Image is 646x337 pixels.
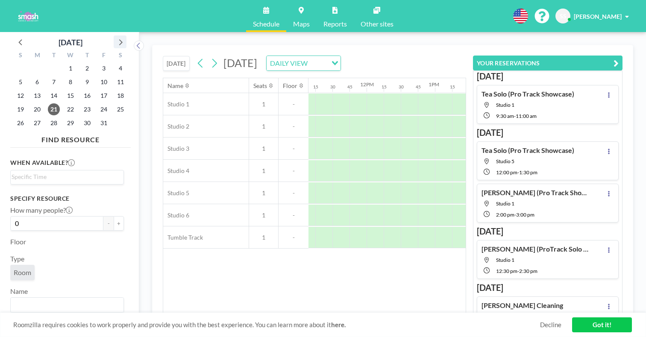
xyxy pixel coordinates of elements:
[516,113,537,119] span: 11:00 AM
[517,169,519,176] span: -
[496,211,514,218] span: 2:00 PM
[450,84,455,90] div: 15
[279,100,308,108] span: -
[482,188,588,197] h4: [PERSON_NAME] (Pro Track Showcase)
[11,170,123,183] div: Search for option
[10,255,24,263] label: Type
[14,268,31,277] span: Room
[279,145,308,152] span: -
[249,123,278,130] span: 1
[98,117,110,129] span: Friday, October 31, 2025
[496,169,517,176] span: 12:00 PM
[81,90,93,102] span: Thursday, October 16, 2025
[81,103,93,115] span: Thursday, October 23, 2025
[31,76,43,88] span: Monday, October 6, 2025
[429,81,439,88] div: 1PM
[95,50,112,62] div: F
[163,211,189,219] span: Studio 6
[496,200,514,207] span: Studio 1
[163,189,189,197] span: Studio 5
[249,167,278,175] span: 1
[283,82,297,90] div: Floor
[519,268,537,274] span: 2:30 PM
[514,113,516,119] span: -
[163,100,189,108] span: Studio 1
[10,237,26,246] label: Floor
[98,76,110,88] span: Friday, October 10, 2025
[31,103,43,115] span: Monday, October 20, 2025
[382,84,387,90] div: 15
[279,167,308,175] span: -
[477,226,619,237] h3: [DATE]
[12,172,119,182] input: Search for option
[10,287,28,296] label: Name
[399,84,404,90] div: 30
[360,81,374,88] div: 12PM
[48,90,60,102] span: Tuesday, October 14, 2025
[268,58,309,69] span: DAILY VIEW
[48,117,60,129] span: Tuesday, October 28, 2025
[477,127,619,138] h3: [DATE]
[15,90,26,102] span: Sunday, October 12, 2025
[482,90,574,98] h4: Tea Solo (Pro Track Showcase)
[310,58,326,69] input: Search for option
[13,321,540,329] span: Roomzilla requires cookies to work properly and provide you with the best experience. You can lea...
[330,84,335,90] div: 30
[249,189,278,197] span: 1
[249,100,278,108] span: 1
[11,298,123,312] div: Search for option
[473,56,623,70] button: YOUR RESERVATIONS
[482,301,563,310] h4: [PERSON_NAME] Cleaning
[249,234,278,241] span: 1
[98,62,110,74] span: Friday, October 3, 2025
[249,211,278,219] span: 1
[517,268,519,274] span: -
[482,245,588,253] h4: [PERSON_NAME] (ProTrack Solo Choreo)
[253,21,279,27] span: Schedule
[15,103,26,115] span: Sunday, October 19, 2025
[496,102,514,108] span: Studio 1
[65,90,76,102] span: Wednesday, October 15, 2025
[115,103,126,115] span: Saturday, October 25, 2025
[572,317,632,332] a: Got it!
[163,145,189,152] span: Studio 3
[267,56,341,70] div: Search for option
[496,158,514,164] span: Studio 5
[514,211,516,218] span: -
[519,169,537,176] span: 1:30 PM
[10,195,124,202] h3: Specify resource
[29,50,46,62] div: M
[10,206,73,214] label: How many people?
[496,113,514,119] span: 9:30 AM
[516,211,534,218] span: 3:00 PM
[323,21,347,27] span: Reports
[115,90,126,102] span: Saturday, October 18, 2025
[115,62,126,74] span: Saturday, October 4, 2025
[31,117,43,129] span: Monday, October 27, 2025
[10,132,131,144] h4: FIND RESOURCE
[167,82,183,90] div: Name
[293,21,310,27] span: Maps
[112,50,129,62] div: S
[98,90,110,102] span: Friday, October 17, 2025
[103,216,114,231] button: -
[65,103,76,115] span: Wednesday, October 22, 2025
[279,123,308,130] span: -
[477,282,619,293] h3: [DATE]
[81,62,93,74] span: Thursday, October 2, 2025
[62,50,79,62] div: W
[477,71,619,82] h3: [DATE]
[48,76,60,88] span: Tuesday, October 7, 2025
[253,82,267,90] div: Seats
[313,84,318,90] div: 15
[46,50,62,62] div: T
[163,56,190,71] button: [DATE]
[65,62,76,74] span: Wednesday, October 1, 2025
[114,216,124,231] button: +
[482,146,574,155] h4: Tea Solo (Pro Track Showcase)
[65,76,76,88] span: Wednesday, October 8, 2025
[31,90,43,102] span: Monday, October 13, 2025
[279,234,308,241] span: -
[15,117,26,129] span: Sunday, October 26, 2025
[496,257,514,263] span: Studio 1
